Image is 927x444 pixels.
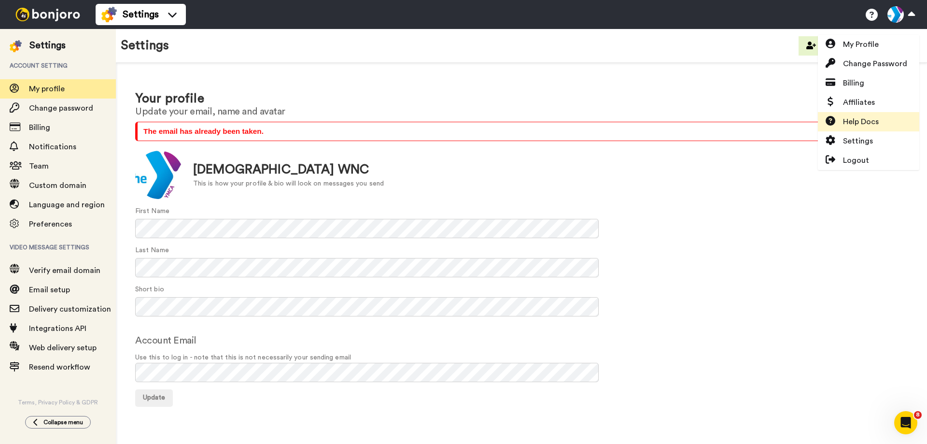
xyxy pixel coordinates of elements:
span: Affiliates [843,97,875,108]
span: Language and region [29,201,105,209]
span: 8 [914,411,922,419]
h1: Settings [121,39,169,53]
a: Settings [818,131,919,151]
span: Update [143,394,165,401]
iframe: Intercom live chat [894,411,917,434]
span: Billing [29,124,50,131]
span: Custom domain [29,182,86,189]
a: My Profile [818,35,919,54]
span: Settings [843,135,873,147]
label: Short bio [135,285,164,295]
a: Affiliates [818,93,919,112]
img: bj-logo-header-white.svg [12,8,84,21]
span: My Profile [843,39,879,50]
label: Account Email [135,333,197,348]
span: Notifications [29,143,76,151]
button: Update [135,389,173,407]
img: settings-colored.svg [10,40,22,52]
span: Help Docs [843,116,879,128]
label: Last Name [135,245,169,256]
img: settings-colored.svg [101,7,117,22]
span: Preferences [29,220,72,228]
button: Invite [799,36,846,56]
label: First Name [135,206,169,216]
div: Settings [29,39,66,52]
span: Change password [29,104,93,112]
span: Collapse menu [43,418,83,426]
div: The email has already been taken. [143,126,901,137]
span: Resend workflow [29,363,90,371]
span: Email setup [29,286,70,294]
a: Help Docs [818,112,919,131]
span: Settings [123,8,159,21]
div: This is how your profile & bio will look on messages you send [193,179,384,189]
h2: Update your email, name and avatar [135,106,908,117]
span: Verify email domain [29,267,100,274]
a: Change Password [818,54,919,73]
a: Billing [818,73,919,93]
span: Logout [843,155,869,166]
span: Team [29,162,49,170]
div: [DEMOGRAPHIC_DATA] WNC [193,161,384,179]
span: My profile [29,85,65,93]
span: Use this to log in - note that this is not necessarily your sending email [135,353,908,363]
button: Collapse menu [25,416,91,429]
span: Delivery customization [29,305,111,313]
span: Change Password [843,58,907,70]
a: Logout [818,151,919,170]
span: Integrations API [29,325,86,332]
span: Billing [843,77,864,89]
h1: Your profile [135,92,908,106]
span: Web delivery setup [29,344,97,352]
